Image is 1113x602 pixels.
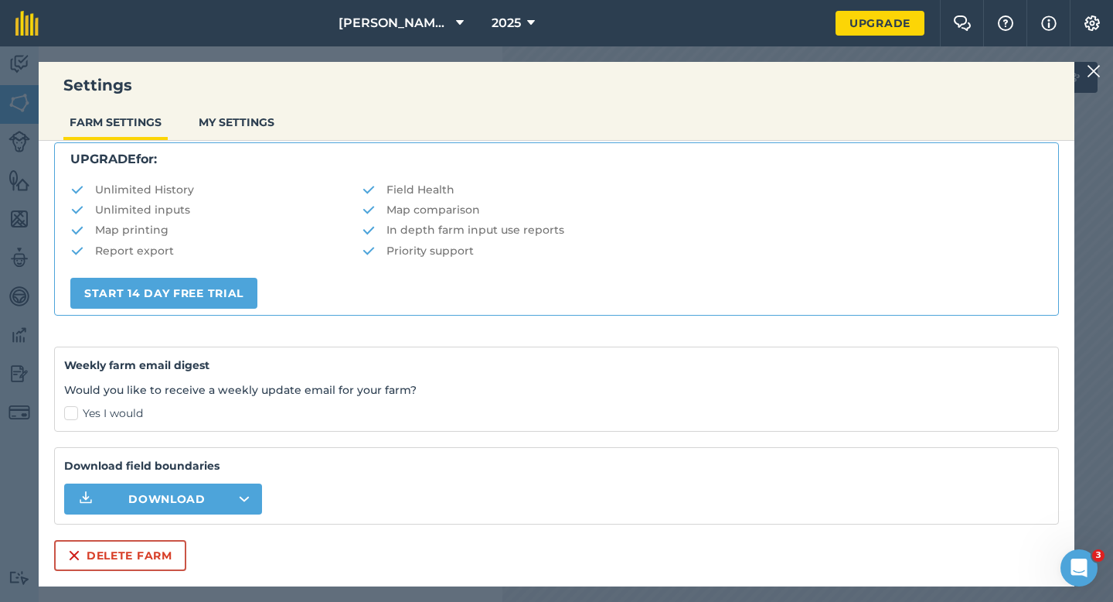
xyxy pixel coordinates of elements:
li: Report export [70,242,362,259]
span: 3 [1092,549,1104,562]
span: Download [128,491,206,507]
img: Two speech bubbles overlapping with the left bubble in the forefront [953,15,972,31]
li: Map printing [70,221,362,238]
img: svg+xml;base64,PHN2ZyB4bWxucz0iaHR0cDovL3d3dy53My5vcmcvMjAwMC9zdmciIHdpZHRoPSIxNyIgaGVpZ2h0PSIxNy... [1041,14,1057,32]
strong: Download field boundaries [64,457,1049,474]
li: Map comparison [362,201,1043,218]
p: for: [70,149,1043,169]
li: Unlimited History [70,181,362,198]
button: Download [64,484,262,515]
button: Delete farm [54,540,186,571]
h3: Settings [39,74,1074,96]
li: Unlimited inputs [70,201,362,218]
li: Field Health [362,181,1043,198]
strong: UPGRADE [70,152,136,166]
img: svg+xml;base64,PHN2ZyB4bWxucz0iaHR0cDovL3d3dy53My5vcmcvMjAwMC9zdmciIHdpZHRoPSIxNiIgaGVpZ2h0PSIyNC... [68,546,80,565]
button: MY SETTINGS [192,108,281,137]
li: In depth farm input use reports [362,221,1043,238]
h4: Weekly farm email digest [64,357,1049,374]
img: fieldmargin Logo [15,11,39,36]
label: Yes I would [64,405,1049,422]
img: A cog icon [1083,15,1101,31]
img: svg+xml;base64,PHN2ZyB4bWxucz0iaHR0cDovL3d3dy53My5vcmcvMjAwMC9zdmciIHdpZHRoPSIyMiIgaGVpZ2h0PSIzMC... [1087,62,1101,80]
a: START 14 DAY FREE TRIAL [70,278,257,309]
p: Would you like to receive a weekly update email for your farm? [64,381,1049,398]
button: FARM SETTINGS [63,108,168,137]
a: Upgrade [836,11,924,36]
img: A question mark icon [996,15,1015,31]
li: Priority support [362,242,1043,259]
span: [PERSON_NAME] & Sons [339,14,450,32]
span: 2025 [492,14,521,32]
iframe: Intercom live chat [1060,549,1098,587]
